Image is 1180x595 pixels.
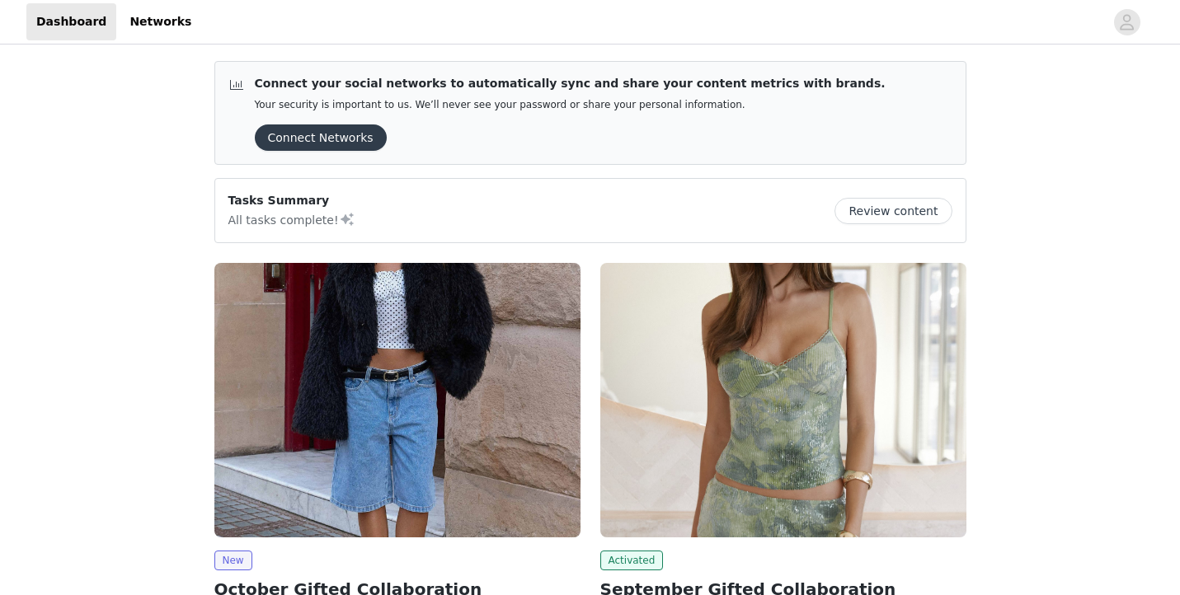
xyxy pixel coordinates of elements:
a: Dashboard [26,3,116,40]
img: Peppermayo USA [214,263,581,537]
p: Tasks Summary [228,192,355,209]
button: Connect Networks [255,124,387,151]
span: New [214,550,252,570]
img: Peppermayo USA [600,263,966,537]
button: Review content [834,198,952,224]
p: All tasks complete! [228,209,355,229]
div: avatar [1119,9,1135,35]
span: Activated [600,550,664,570]
a: Networks [120,3,201,40]
p: Your security is important to us. We’ll never see your password or share your personal information. [255,99,886,111]
p: Connect your social networks to automatically sync and share your content metrics with brands. [255,75,886,92]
